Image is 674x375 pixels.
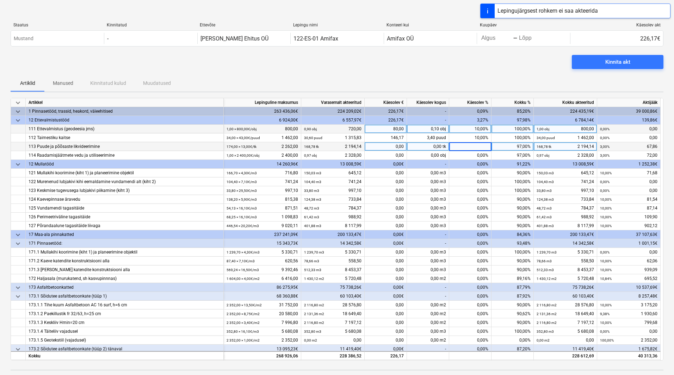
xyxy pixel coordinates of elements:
[224,160,301,169] div: 14 260,96€
[304,169,361,177] div: 645,12
[304,189,319,193] small: 33,80 m3
[29,133,221,142] div: 112 Taimestiku kaitse
[293,35,338,42] div: 122-ES-01 Amifax
[29,257,221,265] div: 171.2 Kaeve katendite konstruktsiooni alla
[537,198,554,201] small: 124,38 m3
[491,301,534,310] div: 90,00%
[600,127,610,131] small: 0,00%
[29,248,221,257] div: 171.1 Mullakihi koorimine (kiht 1) ja planeerimine objektil
[304,204,361,213] div: 784,37
[29,239,221,248] div: 171 Pinnasetööd:
[449,213,491,221] div: 0,00%
[537,171,554,175] small: 150,03 m3
[600,206,612,210] small: 10,00%
[365,98,407,107] div: Käesolev €
[407,318,449,327] div: 0,00 m2
[480,23,568,27] div: Kuupäev
[597,345,661,354] div: 1 675,82€
[304,180,321,184] small: 104,40 m3
[365,310,407,318] div: 0,00
[365,292,407,301] div: 0,00€
[537,186,594,195] div: 997,10
[224,239,301,248] div: 15 343,73€
[491,169,534,177] div: 90,00%
[449,239,491,248] div: 0,00%
[491,274,534,283] div: 89,16%
[600,180,610,184] small: 0,00%
[407,151,449,160] div: 0,00 obj
[407,327,449,336] div: 0,00 m3
[407,125,449,133] div: 0,10 obj
[449,283,491,292] div: 0,00%
[407,336,449,345] div: 0,00 m2
[537,250,557,254] small: 1 239,70 m3
[491,345,534,354] div: 87,20%
[227,250,260,254] small: 1 239,70 × 4,30€ / m3
[407,142,449,151] div: 0,00 tk
[449,98,491,107] div: Käesolev %
[227,186,298,195] div: 997,10
[491,318,534,327] div: 90,00%
[200,23,287,27] div: Ettevõte
[407,221,449,230] div: 0,00 m3
[301,107,365,116] div: 224 209,02€
[537,215,552,219] small: 61,42 m3
[365,213,407,221] div: 0,00
[537,169,594,177] div: 645,12
[224,116,301,125] div: 6 924,00€
[53,80,73,87] p: Manused
[304,145,319,149] small: 168,78 tk
[480,33,513,43] input: Algus
[29,177,221,186] div: 122 Murenenud lubjakivi kihi eemaldamine vundamendi alt (kiht 2)
[365,265,407,274] div: 0,00
[449,204,491,213] div: 0,00%
[29,142,221,151] div: 113 Puude ja põõsaste likvideerimine
[365,239,407,248] div: 0,00€
[200,35,268,42] div: [PERSON_NAME] Ehitus OÜ
[600,189,610,193] small: 0,00%
[600,142,657,151] div: 67,86
[491,151,534,160] div: 97,00%
[224,230,301,239] div: 237 241,09€
[365,186,407,195] div: 0,00
[534,239,597,248] div: 14 342,58€
[407,169,449,177] div: 0,00 m3
[14,239,22,248] span: keyboard_arrow_down
[491,292,534,301] div: 87,92%
[537,180,554,184] small: 104,40 m3
[407,310,449,318] div: 0,00 m2
[227,151,298,160] div: 2 400,00
[407,186,449,195] div: 0,00 m3
[365,169,407,177] div: 0,00
[491,221,534,230] div: 90,00%
[449,177,491,186] div: 0,00%
[304,195,361,204] div: 733,84
[597,107,661,116] div: 39 000,86€
[537,221,594,230] div: 8 117,99
[600,177,657,186] div: 0,00
[537,177,594,186] div: 741,24
[224,283,301,292] div: 86 275,95€
[29,186,221,195] div: 123 Keskmise tugevusega lubjakivi piikamine (kiht 3)
[407,195,449,204] div: 0,00 m3
[304,142,361,151] div: 2 194,14
[534,345,597,354] div: 11 419,40€
[304,198,321,201] small: 124,38 m3
[365,160,407,169] div: 0,00€
[387,23,474,27] div: Konteeri kui
[14,99,22,107] span: keyboard_arrow_down
[449,292,491,301] div: 0,00%
[600,250,610,254] small: 0,00%
[227,195,298,204] div: 815,38
[449,186,491,195] div: 0,00%
[227,145,256,149] small: 174,00 × 13,00€ / tk
[29,204,221,213] div: 125 Vundamendi tagasitäide
[227,127,256,131] small: 1,00 × 800,00€ / obj
[407,301,449,310] div: 0,00 m2
[537,195,594,204] div: 733,84
[14,283,22,292] span: keyboard_arrow_down
[407,274,449,283] div: 0,00 m2
[365,248,407,257] div: 0,00
[449,160,491,169] div: 0,00%
[491,204,534,213] div: 90,00%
